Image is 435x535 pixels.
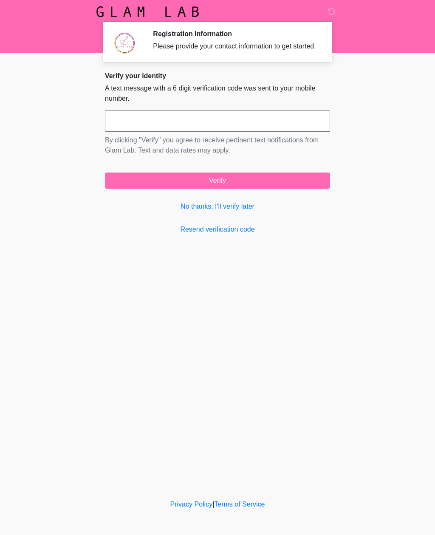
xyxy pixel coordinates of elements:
[105,135,330,156] p: By clicking "Verify" you agree to receive pertinent text notifications from Glam Lab. Text and da...
[105,224,330,235] a: Resend verification code
[153,41,317,51] div: Please provide your contact information to get started.
[214,501,265,508] a: Terms of Service
[170,501,213,508] a: Privacy Policy
[111,30,137,55] img: Agent Avatar
[105,83,330,104] p: A text message with a 6 digit verification code was sent to your mobile number.
[105,72,330,80] h2: Verify your identity
[96,6,199,17] img: Glam Lab Logo
[105,173,330,189] button: Verify
[153,30,317,38] h2: Registration Information
[105,201,330,212] a: No thanks, I'll verify later
[212,501,214,508] a: |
